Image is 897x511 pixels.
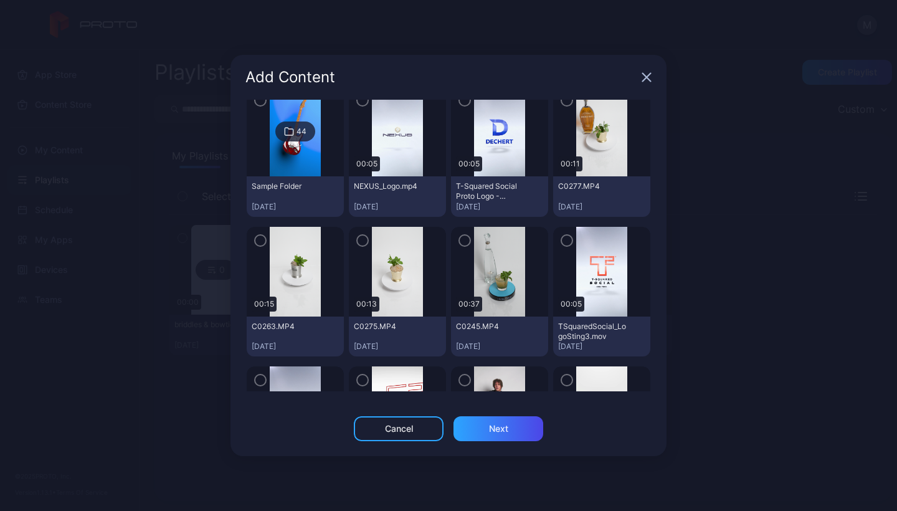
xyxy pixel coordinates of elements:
[453,416,543,441] button: Next
[252,181,320,191] div: Sample Folder
[558,322,627,341] div: TSquaredSocial_LogoSting3.mov
[558,156,582,171] div: 00:11
[456,341,543,351] div: [DATE]
[385,424,413,434] div: Cancel
[354,322,422,332] div: C0275.MP4
[297,127,306,136] div: 44
[252,322,320,332] div: C0263.MP4
[245,70,637,85] div: Add Content
[354,202,441,212] div: [DATE]
[354,341,441,351] div: [DATE]
[354,181,422,191] div: NEXUS_Logo.mp4
[489,424,508,434] div: Next
[252,202,339,212] div: [DATE]
[354,156,380,171] div: 00:05
[354,416,444,441] button: Cancel
[252,297,277,312] div: 00:15
[354,297,379,312] div: 00:13
[456,297,482,312] div: 00:37
[456,181,524,201] div: T-Squared Social Proto Logo - Dechert(2).mp4
[558,181,627,191] div: C0277.MP4
[558,297,584,312] div: 00:05
[252,341,339,351] div: [DATE]
[558,202,645,212] div: [DATE]
[558,341,645,351] div: [DATE]
[456,156,482,171] div: 00:05
[456,322,524,332] div: C0245.MP4
[456,202,543,212] div: [DATE]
